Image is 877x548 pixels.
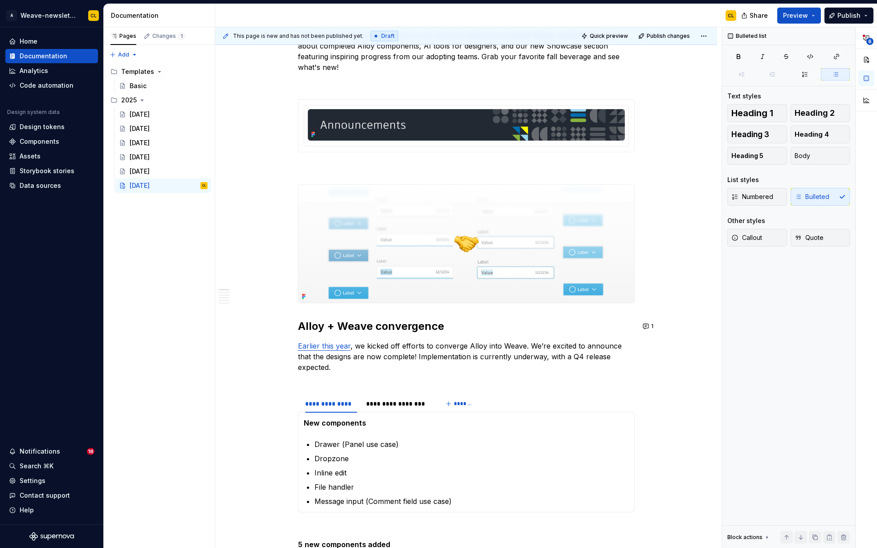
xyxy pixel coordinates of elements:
[20,81,73,90] div: Code automation
[579,30,632,42] button: Quick preview
[731,130,769,139] span: Heading 3
[791,229,850,247] button: Quote
[727,104,787,122] button: Heading 1
[107,93,211,107] div: 2025
[130,153,150,162] div: [DATE]
[795,109,835,118] span: Heading 2
[130,110,150,119] div: [DATE]
[731,109,773,118] span: Heading 1
[727,147,787,165] button: Heading 5
[640,320,657,333] button: 1
[314,482,629,492] p: File handler
[5,120,98,134] a: Design tokens
[777,8,821,24] button: Preview
[20,66,48,75] div: Analytics
[298,341,635,383] p: , we kicked off efforts to converge Alloy into Weave. We’re excited to announce that the designs ...
[791,104,850,122] button: Heading 2
[727,229,787,247] button: Callout
[115,107,211,122] a: [DATE]
[727,534,763,541] div: Block actions
[115,122,211,136] a: [DATE]
[20,447,60,456] div: Notifications
[107,65,211,79] div: Templates
[5,49,98,63] a: Documentation
[20,11,78,20] div: Weave-newsletter
[298,185,634,303] img: d3ccf006-b6a3-417a-8560-75056c815cb0.png
[866,38,873,45] span: 6
[728,12,734,19] div: CL
[5,444,98,459] button: Notifications18
[727,188,787,206] button: Numbered
[727,175,759,184] div: List styles
[727,216,765,225] div: Other styles
[20,152,41,161] div: Assets
[304,418,629,507] section-item: New components
[824,8,873,24] button: Publish
[5,459,98,473] button: Search ⌘K
[314,467,629,478] p: Inline edit
[5,134,98,149] a: Components
[5,503,98,517] button: Help
[130,167,150,176] div: [DATE]
[115,79,211,93] a: Basic
[636,30,694,42] button: Publish changes
[87,448,94,455] span: 18
[107,49,140,61] button: Add
[791,147,850,165] button: Body
[795,233,824,242] span: Quote
[202,181,206,190] div: CL
[647,32,690,40] span: Publish changes
[2,6,102,25] button: AWeave-newsletterCL
[20,122,65,131] div: Design tokens
[115,164,211,179] a: [DATE]
[750,11,768,20] span: Share
[5,179,98,193] a: Data sources
[727,126,787,143] button: Heading 3
[130,181,150,190] div: [DATE]
[5,149,98,163] a: Assets
[737,8,774,24] button: Share
[5,78,98,93] a: Code automation
[298,320,444,333] strong: Alloy + Weave convergence
[20,476,45,485] div: Settings
[5,474,98,488] a: Settings
[5,34,98,49] a: Home
[115,150,211,164] a: [DATE]
[233,32,363,40] span: This page is new and has not been published yet.
[20,506,34,515] div: Help
[20,137,59,146] div: Components
[152,32,185,40] div: Changes
[20,491,70,500] div: Contact support
[121,96,137,105] div: 2025
[20,37,37,46] div: Home
[791,126,850,143] button: Heading 4
[20,166,74,175] div: Storybook stories
[178,32,185,40] span: 1
[590,32,628,40] span: Quick preview
[130,138,150,147] div: [DATE]
[727,92,761,101] div: Text styles
[20,462,53,471] div: Search ⌘K
[314,439,629,450] p: Drawer (Panel use case)
[118,51,129,58] span: Add
[121,67,154,76] div: Templates
[5,488,98,503] button: Contact support
[107,65,211,193] div: Page tree
[130,124,150,133] div: [DATE]
[90,12,97,19] div: CL
[7,109,60,116] div: Design system data
[298,341,351,350] a: Earlier this year
[298,30,635,73] p: The air is growing crisper, and so is our focus on delivering valuable Weave updates! 🍂 Learn abo...
[795,151,810,160] span: Body
[6,10,17,21] div: A
[5,164,98,178] a: Storybook stories
[795,130,829,139] span: Heading 4
[727,531,771,544] div: Block actions
[783,11,808,20] span: Preview
[110,32,136,40] div: Pages
[29,532,74,541] svg: Supernova Logo
[314,453,629,464] p: Dropzone
[731,233,762,242] span: Callout
[111,11,211,20] div: Documentation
